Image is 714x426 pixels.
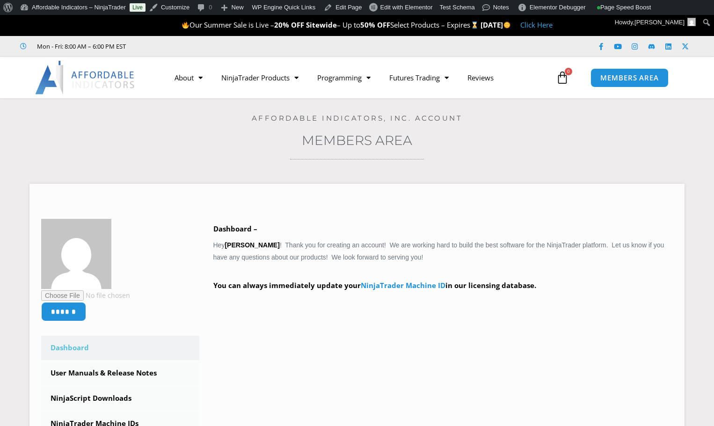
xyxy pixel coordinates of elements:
[139,42,279,51] iframe: Customer reviews powered by Trustpilot
[41,336,199,360] a: Dashboard
[360,20,390,29] strong: 50% OFF
[634,19,685,26] span: [PERSON_NAME]
[380,67,458,88] a: Futures Trading
[481,20,511,29] strong: [DATE]
[41,219,111,289] img: 658a99958724f8fba29b0aa2be0d843380864cd0e4dfb4e4dc4209ed4b9a878c
[130,3,146,12] a: Live
[252,114,463,123] a: Affordable Indicators, Inc. Account
[165,67,554,88] nav: Menu
[380,4,433,11] span: Edit with Elementor
[213,223,673,305] div: Hey ! Thank you for creating an account! We are working hard to build the best software for the N...
[41,361,199,385] a: User Manuals & Release Notes
[302,132,412,148] a: Members Area
[213,224,257,233] b: Dashboard –
[565,68,572,75] span: 0
[225,241,279,249] strong: [PERSON_NAME]
[306,20,337,29] strong: Sitewide
[612,15,699,30] a: Howdy,
[182,22,189,29] img: 🔥
[471,22,478,29] img: ⌛
[213,281,536,290] strong: You can always immediately update your in our licensing database.
[590,68,669,87] a: MEMBERS AREA
[458,67,503,88] a: Reviews
[182,20,480,29] span: Our Summer Sale is Live – – Up to Select Products – Expires
[165,67,212,88] a: About
[308,67,380,88] a: Programming
[212,67,308,88] a: NinjaTrader Products
[503,22,510,29] img: 🌞
[41,386,199,411] a: NinjaScript Downloads
[35,61,136,94] img: LogoAI | Affordable Indicators – NinjaTrader
[520,20,553,29] a: Click Here
[600,74,659,81] span: MEMBERS AREA
[361,281,445,290] a: NinjaTrader Machine ID
[542,64,583,91] a: 0
[274,20,304,29] strong: 20% OFF
[35,41,126,52] span: Mon - Fri: 8:00 AM – 6:00 PM EST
